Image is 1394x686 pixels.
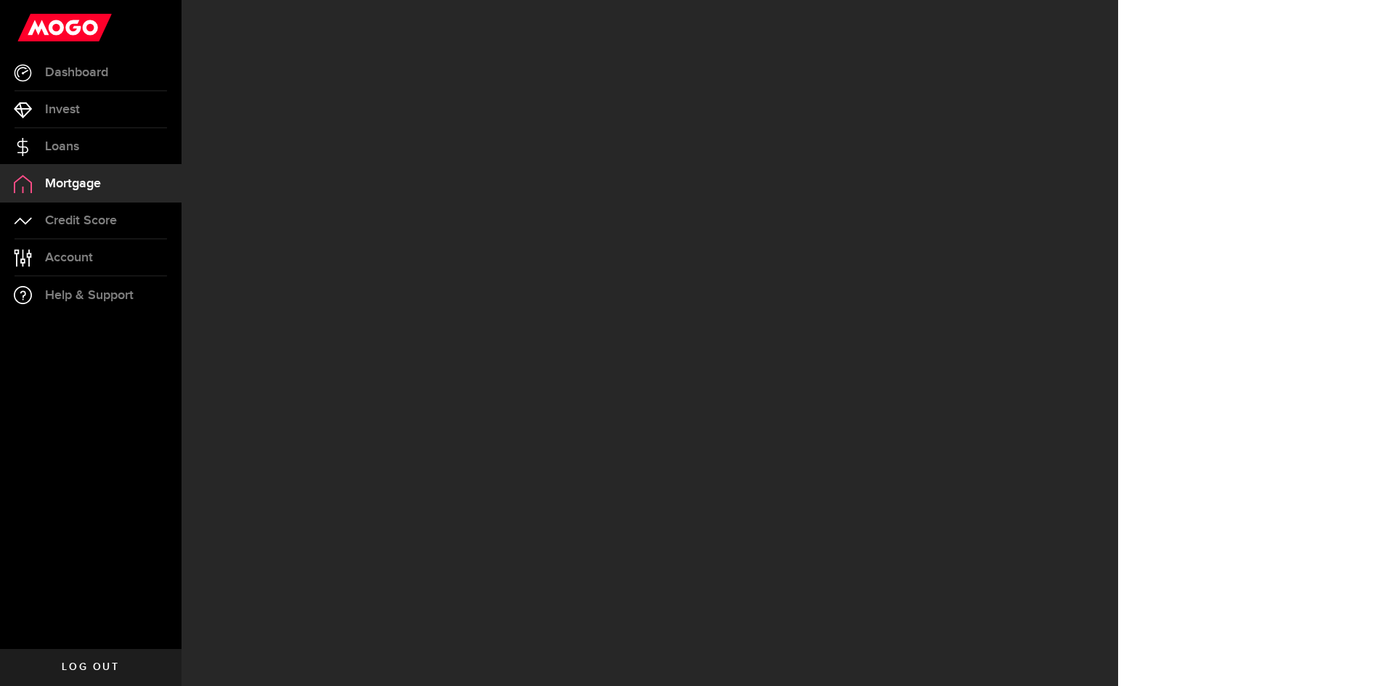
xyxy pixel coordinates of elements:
span: Dashboard [45,66,108,79]
span: Loans [45,140,79,153]
span: Log out [62,662,119,672]
span: Credit Score [45,214,117,227]
button: Open LiveChat chat widget [12,6,55,49]
span: Account [45,251,93,264]
span: Mortgage [45,177,101,190]
span: Invest [45,103,80,116]
span: Help & Support [45,289,134,302]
